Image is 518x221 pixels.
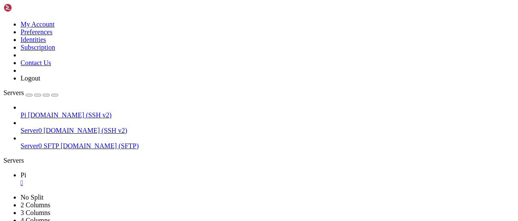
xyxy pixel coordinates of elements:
li: Server0 [DOMAIN_NAME] (SSH v2) [21,119,515,134]
x-row: permitted by applicable law. [3,53,406,60]
span: Server0 SFTP [21,142,59,149]
span: Servers [3,89,24,96]
a: 2 Columns [21,201,50,209]
x-row: Linux pi [DATE]-arm64 #1 SMP Debian 6.12.27-1 ([DATE]) aarch64 [3,3,406,11]
a: 3 Columns [21,209,50,216]
a: Contact Us [21,59,51,66]
a: Identities [21,36,46,43]
span: [DOMAIN_NAME] (SSH v2) [44,127,127,134]
a: Preferences [21,28,53,36]
li: Pi [DOMAIN_NAME] (SSH v2) [21,104,515,119]
x-row: The programs included with the Debian GNU/Linux system are free software; [3,18,406,25]
div: (41, 11) [151,82,155,89]
x-row: Debian GNU/Linux comes with ABSOLUTELY NO WARRANTY, to the extent [3,46,406,54]
img: Shellngn [3,3,53,12]
span: [DOMAIN_NAME] (SSH v2) [28,111,112,119]
a:  [21,179,515,187]
div: Servers [3,157,515,164]
a: Server0 [DOMAIN_NAME] (SSH v2) [21,127,515,134]
a: Server0 SFTP [DOMAIN_NAME] (SFTP) [21,142,515,150]
span: Server0 [21,127,42,134]
a: Pi [21,171,515,187]
a: No Split [21,194,44,201]
span: Pi [21,111,26,119]
a: Logout [21,75,40,82]
x-row: Web console: [URL] or [URL][TECHNICAL_ID] [3,60,406,68]
x-row: individual files in /usr/share/doc/*/copyright. [3,32,406,39]
a: Pi [DOMAIN_NAME] (SSH v2) [21,111,515,119]
span: [DOMAIN_NAME] (SFTP) [61,142,139,149]
x-row: the exact distribution terms for each program are described in the [3,25,406,32]
x-row: Last login: [DATE] from [TECHNICAL_ID] [3,75,406,82]
a: Servers [3,89,58,96]
span: Pi [21,171,26,179]
li: Server0 SFTP [DOMAIN_NAME] (SFTP) [21,134,515,150]
a: My Account [21,21,55,28]
a: Subscription [21,44,55,51]
x-row: nunchuckfusion@pi:~$ cat /etc/os-release [3,82,406,89]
